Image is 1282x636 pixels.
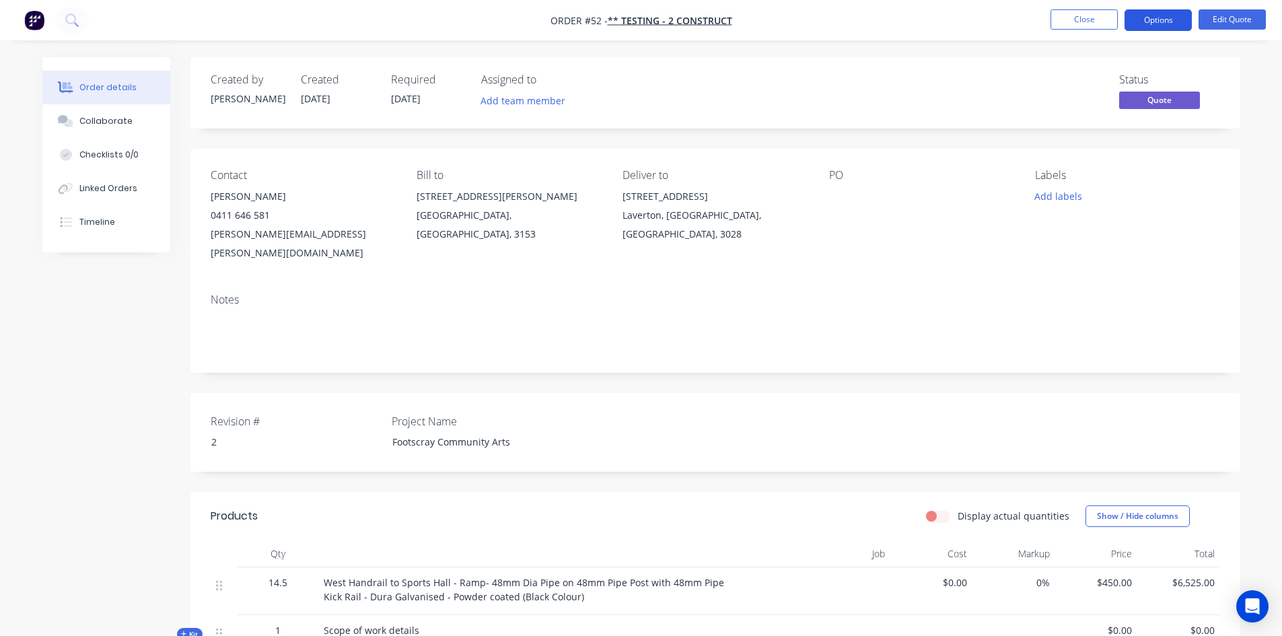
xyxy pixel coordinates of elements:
div: Footscray Community Arts [382,432,550,452]
button: Add team member [481,92,573,110]
span: Order #52 - [550,14,608,27]
button: Quote [1119,92,1200,112]
button: Collaborate [42,104,170,138]
span: $0.00 [896,575,968,590]
div: Qty [238,540,318,567]
label: Project Name [392,413,560,429]
button: Edit Quote [1199,9,1266,30]
div: [STREET_ADDRESS][PERSON_NAME][GEOGRAPHIC_DATA], [GEOGRAPHIC_DATA], 3153 [417,187,601,244]
div: PO [829,169,1013,182]
button: Options [1125,9,1192,31]
div: Collaborate [79,115,133,127]
label: Revision # [211,413,379,429]
div: Total [1137,540,1220,567]
div: Bill to [417,169,601,182]
div: Price [1055,540,1138,567]
span: West Handrail to Sports Hall - Ramp- 48mm Dia Pipe on 48mm Pipe Post with 48mm Pipe Kick Rail - D... [324,576,724,603]
div: 2 [201,432,369,452]
div: Notes [211,293,1220,306]
a: ** TESTING - 2 Construct [608,14,732,27]
div: [STREET_ADDRESS] [622,187,807,206]
div: Job [789,540,890,567]
button: Close [1050,9,1118,30]
div: [GEOGRAPHIC_DATA], [GEOGRAPHIC_DATA], 3153 [417,206,601,244]
span: Quote [1119,92,1200,108]
span: 14.5 [269,575,287,590]
span: $450.00 [1061,575,1133,590]
button: Order details [42,71,170,104]
button: Linked Orders [42,172,170,205]
div: Open Intercom Messenger [1236,590,1269,623]
div: 0411 646 581 [211,206,395,225]
div: Order details [79,81,137,94]
div: Required [391,73,465,86]
div: [PERSON_NAME][EMAIL_ADDRESS][PERSON_NAME][DOMAIN_NAME] [211,225,395,262]
div: Labels [1035,169,1219,182]
div: Laverton, [GEOGRAPHIC_DATA], [GEOGRAPHIC_DATA], 3028 [622,206,807,244]
div: Created by [211,73,285,86]
div: Markup [972,540,1055,567]
div: Products [211,508,258,524]
span: [DATE] [391,92,421,105]
div: [STREET_ADDRESS]Laverton, [GEOGRAPHIC_DATA], [GEOGRAPHIC_DATA], 3028 [622,187,807,244]
button: Add labels [1028,187,1090,205]
div: [PERSON_NAME] [211,92,285,106]
div: [PERSON_NAME]0411 646 581[PERSON_NAME][EMAIL_ADDRESS][PERSON_NAME][DOMAIN_NAME] [211,187,395,262]
div: [PERSON_NAME] [211,187,395,206]
img: Factory [24,10,44,30]
span: 0% [978,575,1050,590]
button: Timeline [42,205,170,239]
div: Contact [211,169,395,182]
div: Created [301,73,375,86]
button: Checklists 0/0 [42,138,170,172]
span: [DATE] [301,92,330,105]
div: Cost [890,540,973,567]
div: Checklists 0/0 [79,149,139,161]
div: Status [1119,73,1220,86]
div: [STREET_ADDRESS][PERSON_NAME] [417,187,601,206]
div: Linked Orders [79,182,137,195]
div: Timeline [79,216,115,228]
div: Assigned to [481,73,616,86]
button: Show / Hide columns [1085,505,1190,527]
div: Deliver to [622,169,807,182]
span: $6,525.00 [1143,575,1215,590]
button: Add team member [473,92,572,110]
label: Display actual quantities [958,509,1069,523]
